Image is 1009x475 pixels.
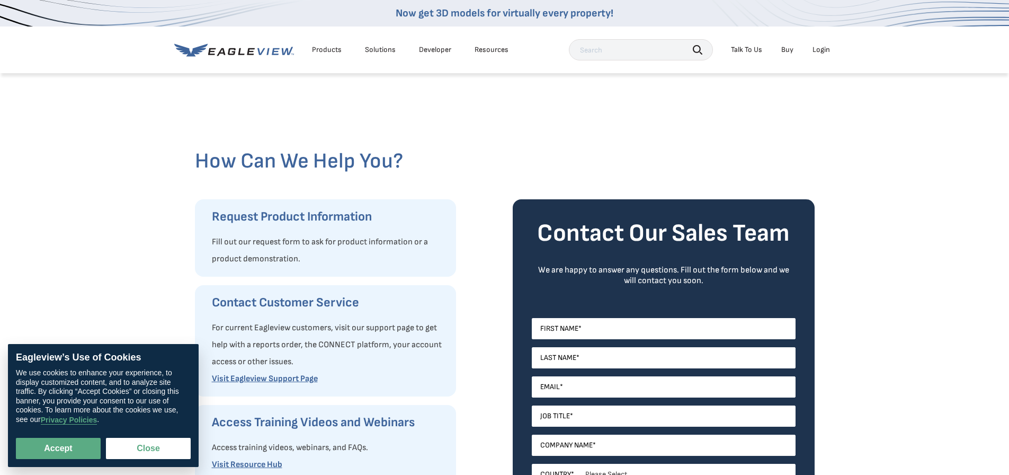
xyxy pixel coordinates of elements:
[41,416,97,425] a: Privacy Policies
[812,45,830,55] div: Login
[365,45,396,55] div: Solutions
[212,460,282,470] a: Visit Resource Hub
[396,7,613,20] a: Now get 3D models for virtually every property!
[106,438,191,459] button: Close
[212,294,445,311] h3: Contact Customer Service
[475,45,508,55] div: Resources
[16,352,191,364] div: Eagleview’s Use of Cookies
[731,45,762,55] div: Talk To Us
[537,219,790,248] strong: Contact Our Sales Team
[532,265,796,286] div: We are happy to answer any questions. Fill out the form below and we will contact you soon.
[16,369,191,425] div: We use cookies to enhance your experience, to display customized content, and to analyze site tra...
[212,320,445,371] p: For current Eagleview customers, visit our support page to get help with a reports order, the CON...
[212,374,318,384] a: Visit Eagleview Support Page
[569,39,713,60] input: Search
[212,208,445,225] h3: Request Product Information
[212,234,445,268] p: Fill out our request form to ask for product information or a product demonstration.
[16,438,101,459] button: Accept
[212,439,445,456] p: Access training videos, webinars, and FAQs.
[195,148,815,174] h2: How Can We Help You?
[781,45,793,55] a: Buy
[312,45,342,55] div: Products
[419,45,451,55] a: Developer
[212,414,445,431] h3: Access Training Videos and Webinars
